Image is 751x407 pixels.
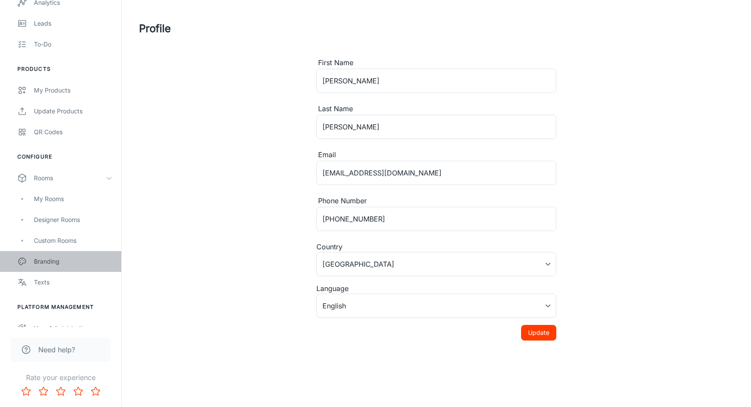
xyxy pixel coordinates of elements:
[316,294,556,318] div: English
[34,236,113,245] div: Custom Rooms
[316,242,556,252] div: Country
[34,40,113,49] div: To-do
[7,372,114,383] p: Rate your experience
[87,383,104,400] button: Rate 5 star
[17,383,35,400] button: Rate 1 star
[521,325,556,341] button: Update
[34,106,113,116] div: Update Products
[316,103,556,115] div: Last Name
[316,252,556,276] div: [GEOGRAPHIC_DATA]
[34,257,113,266] div: Branding
[34,215,113,225] div: Designer Rooms
[34,86,113,95] div: My Products
[316,283,556,294] div: Language
[34,324,113,333] div: User Administration
[34,19,113,28] div: Leads
[316,195,556,207] div: Phone Number
[34,278,113,287] div: Texts
[34,173,106,183] div: Rooms
[139,21,171,36] h1: Profile
[34,127,113,137] div: QR Codes
[52,383,70,400] button: Rate 3 star
[316,149,556,161] div: Email
[38,344,75,355] span: Need help?
[34,194,113,204] div: My Rooms
[316,57,556,69] div: First Name
[70,383,87,400] button: Rate 4 star
[35,383,52,400] button: Rate 2 star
